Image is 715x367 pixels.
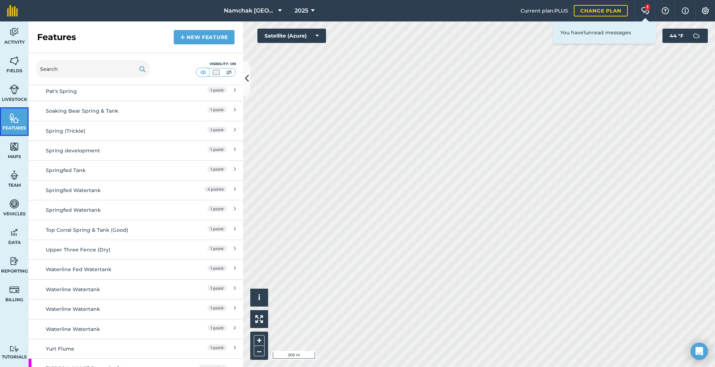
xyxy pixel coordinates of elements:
[9,256,19,266] img: svg+xml;base64,PD94bWwgdmVyc2lvbj0iMS4wIiBlbmNvZGluZz0idXRmLTgiPz4KPCEtLSBHZW5lcmF0b3I6IEFkb2JlIE...
[7,5,18,16] img: fieldmargin Logo
[670,29,684,43] span: 44 ° F
[225,69,233,76] img: svg+xml;base64,PHN2ZyB4bWxucz0iaHR0cDovL3d3dy53My5vcmcvMjAwMC9zdmciIHdpZHRoPSI1MCIgaGVpZ2h0PSI0MC...
[46,265,173,273] div: Waterline Fed Watertank
[207,206,227,212] span: 1 point
[199,69,208,76] img: svg+xml;base64,PHN2ZyB4bWxucz0iaHR0cDovL3d3dy53My5vcmcvMjAwMC9zdmciIHdpZHRoPSI1MCIgaGVpZ2h0PSI0MC...
[207,226,227,232] span: 1 point
[29,220,243,240] a: Top Corral Spring & Tank (Good)1 point
[180,33,185,41] img: svg+xml;base64,PHN2ZyB4bWxucz0iaHR0cDovL3d3dy53My5vcmcvMjAwMC9zdmciIHdpZHRoPSIxNCIgaGVpZ2h0PSIyNC...
[46,107,173,115] div: Soaking Bear Spring & Tank
[641,7,650,14] img: Two speech bubbles overlapping with the left bubble in the forefront
[46,127,173,135] div: Spring (Trickle)
[207,107,227,113] span: 1 point
[254,335,265,346] button: +
[9,27,19,38] img: svg+xml;base64,PD94bWwgdmVyc2lvbj0iMS4wIiBlbmNvZGluZz0idXRmLTgiPz4KPCEtLSBHZW5lcmF0b3I6IEFkb2JlIE...
[9,284,19,295] img: svg+xml;base64,PD94bWwgdmVyc2lvbj0iMS4wIiBlbmNvZGluZz0idXRmLTgiPz4KPCEtLSBHZW5lcmF0b3I6IEFkb2JlIE...
[36,60,150,78] input: Search
[9,84,19,95] img: svg+xml;base64,PD94bWwgdmVyc2lvbj0iMS4wIiBlbmNvZGluZz0idXRmLTgiPz4KPCEtLSBHZW5lcmF0b3I6IEFkb2JlIE...
[258,293,260,302] span: i
[29,180,243,200] a: Springfed Watertank4 points
[255,315,263,323] img: Four arrows, one pointing top left, one top right, one bottom right and the last bottom left
[207,344,227,351] span: 1 point
[29,339,243,358] a: Yurt Flume1 point
[29,121,243,141] a: Spring (Trickle)1 point
[46,87,173,95] div: Pat's Spring
[212,69,221,76] img: svg+xml;base64,PHN2ZyB4bWxucz0iaHR0cDovL3d3dy53My5vcmcvMjAwMC9zdmciIHdpZHRoPSI1MCIgaGVpZ2h0PSI0MC...
[254,346,265,356] button: –
[29,160,243,180] a: Springfed Tank1 point
[196,61,236,67] div: Visibility: On
[689,29,704,43] img: svg+xml;base64,PD94bWwgdmVyc2lvbj0iMS4wIiBlbmNvZGluZz0idXRmLTgiPz4KPCEtLSBHZW5lcmF0b3I6IEFkb2JlIE...
[46,226,173,234] div: Top Corral Spring & Tank (Good)
[29,279,243,299] a: Waterline Watertank1 point
[9,170,19,181] img: svg+xml;base64,PD94bWwgdmVyc2lvbj0iMS4wIiBlbmNvZGluZz0idXRmLTgiPz4KPCEtLSBHZW5lcmF0b3I6IEFkb2JlIE...
[174,30,235,44] a: New feature
[207,245,227,251] span: 1 point
[46,186,173,194] div: Springfed Watertank
[9,346,19,352] img: svg+xml;base64,PD94bWwgdmVyc2lvbj0iMS4wIiBlbmNvZGluZz0idXRmLTgiPz4KPCEtLSBHZW5lcmF0b3I6IEFkb2JlIE...
[691,343,708,360] div: Open Intercom Messenger
[29,299,243,319] a: Waterline Watertank1 point
[29,200,243,220] a: Springfed Watertank1 point
[29,259,243,279] a: Waterline Fed Watertank1 point
[574,5,628,16] a: Change plan
[257,29,326,43] button: Satellite (Azure)
[46,345,173,353] div: Yurt Flume
[207,87,227,93] span: 1 point
[207,325,227,331] span: 1 point
[9,141,19,152] img: svg+xml;base64,PHN2ZyB4bWxucz0iaHR0cDovL3d3dy53My5vcmcvMjAwMC9zdmciIHdpZHRoPSI1NiIgaGVpZ2h0PSI2MC...
[29,240,243,259] a: Upper Three Fence (Dry)1 point
[29,141,243,160] a: Spring development1 point
[207,285,227,291] span: 1 point
[204,186,227,192] span: 4 points
[645,4,650,10] div: 1
[46,147,173,155] div: Spring development
[661,7,670,14] img: A question mark icon
[662,29,708,43] button: 44 °F
[46,246,173,254] div: Upper Three Fence (Dry)
[46,285,173,293] div: Waterline Watertank
[207,166,227,172] span: 1 point
[46,305,173,313] div: Waterline Watertank
[29,81,243,101] a: Pat's Spring1 point
[682,6,689,15] img: svg+xml;base64,PHN2ZyB4bWxucz0iaHR0cDovL3d3dy53My5vcmcvMjAwMC9zdmciIHdpZHRoPSIxNyIgaGVpZ2h0PSIxNy...
[46,166,173,174] div: Springfed Tank
[9,55,19,66] img: svg+xml;base64,PHN2ZyB4bWxucz0iaHR0cDovL3d3dy53My5vcmcvMjAwMC9zdmciIHdpZHRoPSI1NiIgaGVpZ2h0PSI2MC...
[295,6,308,15] span: 2025
[521,7,568,15] span: Current plan : PLUS
[207,146,227,152] span: 1 point
[701,7,710,14] img: A cog icon
[250,289,268,307] button: i
[9,113,19,123] img: svg+xml;base64,PHN2ZyB4bWxucz0iaHR0cDovL3d3dy53My5vcmcvMjAwMC9zdmciIHdpZHRoPSI1NiIgaGVpZ2h0PSI2MC...
[207,305,227,311] span: 1 point
[29,319,243,339] a: Waterline Watertank1 point
[46,325,173,333] div: Waterline Watertank
[37,31,76,43] h2: Features
[46,206,173,214] div: Springfed Watertank
[207,265,227,271] span: 1 point
[224,6,275,15] span: Namchak [GEOGRAPHIC_DATA]
[207,127,227,133] span: 1 point
[139,65,146,73] img: svg+xml;base64,PHN2ZyB4bWxucz0iaHR0cDovL3d3dy53My5vcmcvMjAwMC9zdmciIHdpZHRoPSIxOSIgaGVpZ2h0PSIyNC...
[9,227,19,238] img: svg+xml;base64,PD94bWwgdmVyc2lvbj0iMS4wIiBlbmNvZGluZz0idXRmLTgiPz4KPCEtLSBHZW5lcmF0b3I6IEFkb2JlIE...
[560,29,649,36] p: You have 1 unread messages
[29,101,243,121] a: Soaking Bear Spring & Tank1 point
[9,199,19,209] img: svg+xml;base64,PD94bWwgdmVyc2lvbj0iMS4wIiBlbmNvZGluZz0idXRmLTgiPz4KPCEtLSBHZW5lcmF0b3I6IEFkb2JlIE...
